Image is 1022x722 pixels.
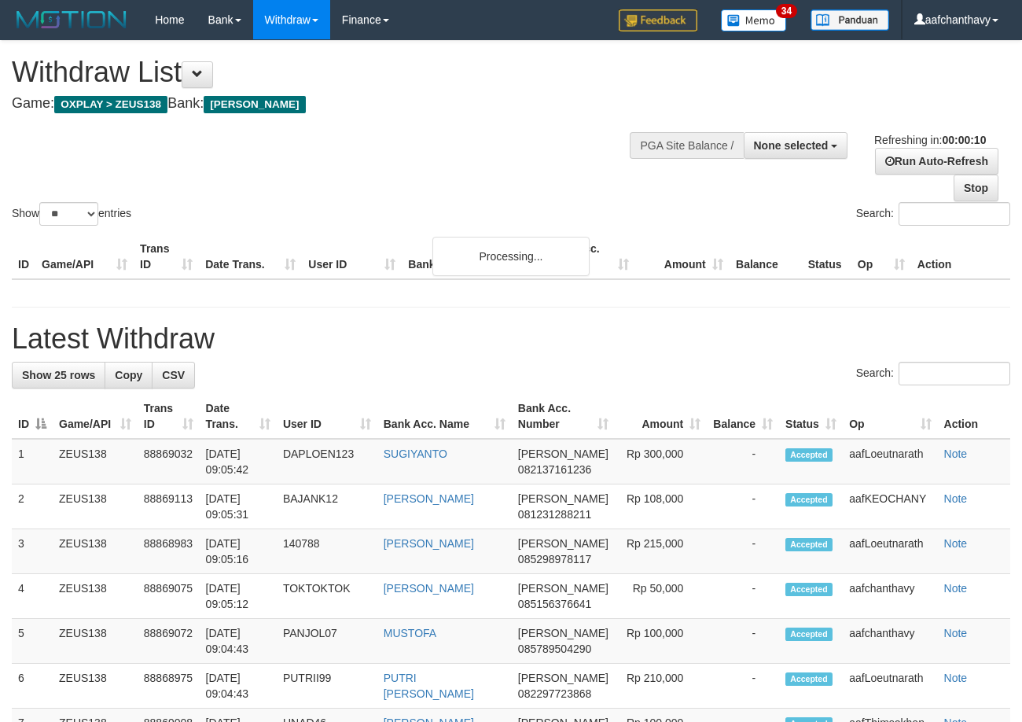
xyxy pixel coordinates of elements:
span: [PERSON_NAME] [204,96,305,113]
input: Search: [899,202,1010,226]
label: Show entries [12,202,131,226]
span: Show 25 rows [22,369,95,381]
td: Rp 210,000 [615,664,707,709]
th: User ID: activate to sort column ascending [277,394,377,439]
th: Trans ID: activate to sort column ascending [138,394,200,439]
a: CSV [152,362,195,389]
td: Rp 108,000 [615,484,707,529]
strong: 00:00:10 [942,134,986,146]
h1: Latest Withdraw [12,323,1010,355]
a: Note [944,627,968,639]
span: 34 [776,4,797,18]
td: - [707,439,779,484]
a: Note [944,537,968,550]
th: Op: activate to sort column ascending [843,394,937,439]
div: Processing... [432,237,590,276]
td: [DATE] 09:05:42 [200,439,277,484]
td: 88869113 [138,484,200,529]
th: Status [802,234,851,279]
img: Feedback.jpg [619,9,697,31]
span: [PERSON_NAME] [518,537,608,550]
td: ZEUS138 [53,529,138,574]
span: [PERSON_NAME] [518,582,608,595]
td: 88868983 [138,529,200,574]
span: Accepted [785,583,833,596]
td: ZEUS138 [53,574,138,619]
a: Run Auto-Refresh [875,148,998,175]
td: PANJOL07 [277,619,377,664]
td: 5 [12,619,53,664]
th: Game/API: activate to sort column ascending [53,394,138,439]
label: Search: [856,202,1010,226]
td: 1 [12,439,53,484]
a: [PERSON_NAME] [384,582,474,595]
a: PUTRI [PERSON_NAME] [384,672,474,700]
td: [DATE] 09:05:16 [200,529,277,574]
td: 4 [12,574,53,619]
td: - [707,484,779,529]
td: aafchanthavy [843,619,937,664]
td: aafchanthavy [843,574,937,619]
th: Amount: activate to sort column ascending [615,394,707,439]
td: ZEUS138 [53,484,138,529]
span: Copy 081231288211 to clipboard [518,508,591,521]
th: ID: activate to sort column descending [12,394,53,439]
th: Balance [730,234,802,279]
th: Game/API [35,234,134,279]
h1: Withdraw List [12,57,666,88]
td: TOKTOKTOK [277,574,377,619]
a: SUGIYANTO [384,448,447,460]
td: 88869072 [138,619,200,664]
img: panduan.png [811,9,889,31]
th: Action [938,394,1010,439]
td: aafLoeutnarath [843,664,937,709]
span: OXPLAY > ZEUS138 [54,96,167,113]
span: Copy [115,369,142,381]
a: [PERSON_NAME] [384,492,474,505]
td: aafLoeutnarath [843,529,937,574]
span: CSV [162,369,185,381]
span: [PERSON_NAME] [518,492,608,505]
a: Note [944,672,968,684]
a: Note [944,492,968,505]
button: None selected [744,132,848,159]
th: Action [911,234,1010,279]
span: Copy 082297723868 to clipboard [518,687,591,700]
td: [DATE] 09:05:31 [200,484,277,529]
th: Bank Acc. Name: activate to sort column ascending [377,394,512,439]
th: Bank Acc. Number [540,234,634,279]
td: DAPLOEN123 [277,439,377,484]
th: Date Trans. [199,234,302,279]
td: ZEUS138 [53,664,138,709]
td: Rp 300,000 [615,439,707,484]
span: [PERSON_NAME] [518,627,608,639]
span: Copy 082137161236 to clipboard [518,463,591,476]
span: None selected [754,139,829,152]
span: Copy 085156376641 to clipboard [518,598,591,610]
td: Rp 100,000 [615,619,707,664]
th: Bank Acc. Number: activate to sort column ascending [512,394,615,439]
td: [DATE] 09:04:43 [200,619,277,664]
label: Search: [856,362,1010,385]
span: Refreshing in: [874,134,986,146]
td: aafLoeutnarath [843,439,937,484]
span: Accepted [785,448,833,462]
td: [DATE] 09:04:43 [200,664,277,709]
select: Showentries [39,202,98,226]
th: Date Trans.: activate to sort column ascending [200,394,277,439]
td: 6 [12,664,53,709]
th: Balance: activate to sort column ascending [707,394,779,439]
span: [PERSON_NAME] [518,448,608,460]
a: MUSTOFA [384,627,436,639]
th: Status: activate to sort column ascending [779,394,843,439]
td: ZEUS138 [53,619,138,664]
td: ZEUS138 [53,439,138,484]
td: aafKEOCHANY [843,484,937,529]
span: Accepted [785,672,833,686]
td: 88869032 [138,439,200,484]
td: 88869075 [138,574,200,619]
span: Accepted [785,628,833,641]
a: Note [944,582,968,595]
td: 88868975 [138,664,200,709]
span: Copy 085789504290 to clipboard [518,643,591,655]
